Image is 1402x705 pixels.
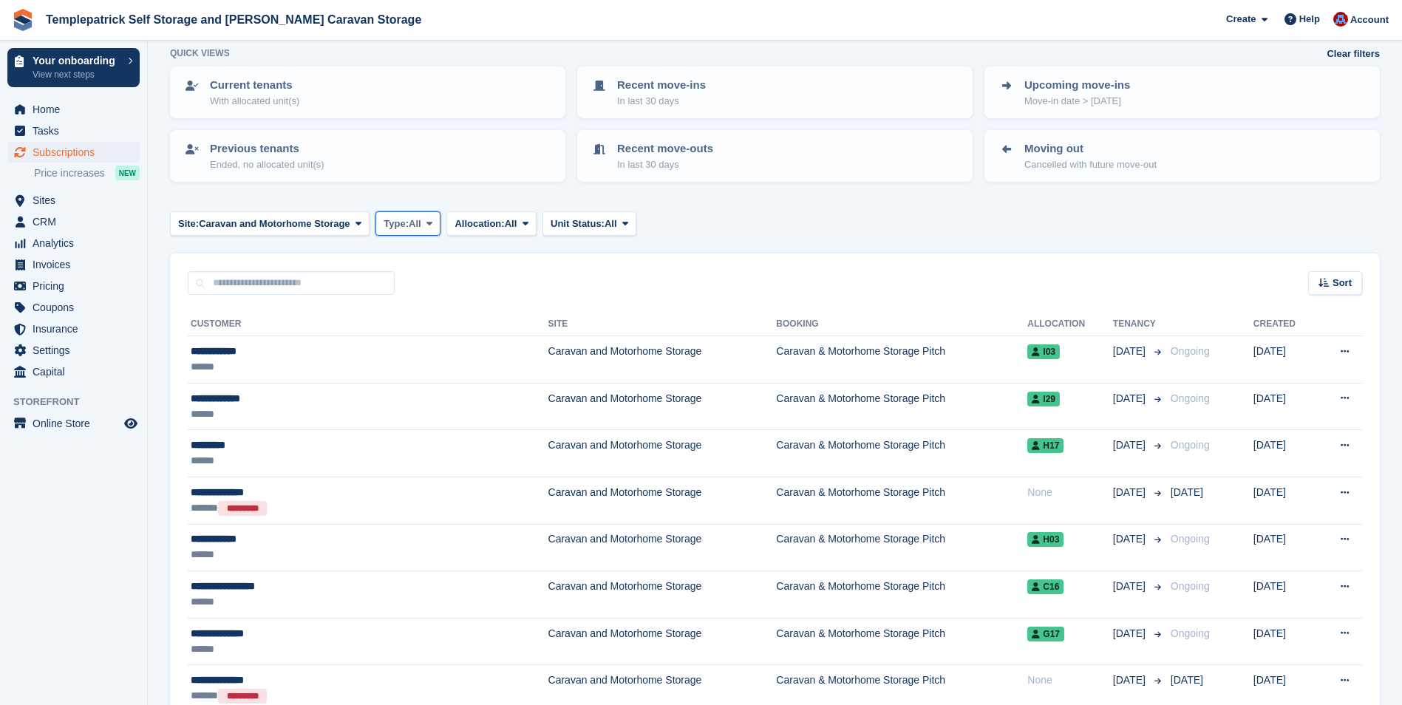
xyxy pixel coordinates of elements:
a: menu [7,120,140,141]
span: Ongoing [1171,580,1210,592]
td: [DATE] [1253,524,1316,571]
th: Site [548,313,777,336]
a: Recent move-outs In last 30 days [579,132,971,180]
div: None [1027,485,1113,500]
p: Cancelled with future move-out [1024,157,1157,172]
p: In last 30 days [617,157,713,172]
td: Caravan & Motorhome Storage Pitch [776,383,1027,430]
span: Unit Status: [551,217,605,231]
a: Moving out Cancelled with future move-out [986,132,1378,180]
span: [DATE] [1113,391,1149,406]
td: Caravan and Motorhome Storage [548,524,777,571]
a: Previous tenants Ended, no allocated unit(s) [171,132,564,180]
p: Previous tenants [210,140,324,157]
span: CRM [33,211,121,232]
p: Ended, no allocated unit(s) [210,157,324,172]
td: [DATE] [1253,477,1316,524]
span: Pricing [33,276,121,296]
span: Sites [33,190,121,211]
span: Settings [33,340,121,361]
th: Booking [776,313,1027,336]
th: Created [1253,313,1316,336]
td: Caravan and Motorhome Storage [548,618,777,665]
td: [DATE] [1253,336,1316,384]
span: Help [1299,12,1320,27]
span: Invoices [33,254,121,275]
a: menu [7,254,140,275]
p: View next steps [33,68,120,81]
span: Ongoing [1171,345,1210,357]
a: menu [7,361,140,382]
p: Move-in date > [DATE] [1024,94,1130,109]
td: Caravan & Motorhome Storage Pitch [776,336,1027,384]
span: [DATE] [1171,486,1203,498]
td: Caravan & Motorhome Storage Pitch [776,618,1027,665]
a: menu [7,340,140,361]
p: Current tenants [210,77,299,94]
td: [DATE] [1253,383,1316,430]
td: Caravan & Motorhome Storage Pitch [776,477,1027,524]
div: NEW [115,166,140,180]
span: I03 [1027,344,1060,359]
span: [DATE] [1113,344,1149,359]
span: Online Store [33,413,121,434]
span: All [409,217,421,231]
p: Upcoming move-ins [1024,77,1130,94]
a: Your onboarding View next steps [7,48,140,87]
th: Allocation [1027,313,1113,336]
span: [DATE] [1171,674,1203,686]
span: Account [1350,13,1389,27]
p: Recent move-outs [617,140,713,157]
td: Caravan and Motorhome Storage [548,477,777,524]
img: stora-icon-8386f47178a22dfd0bd8f6a31ec36ba5ce8667c1dd55bd0f319d3a0aa187defe.svg [12,9,34,31]
td: Caravan & Motorhome Storage Pitch [776,524,1027,571]
span: Analytics [33,233,121,253]
td: [DATE] [1253,430,1316,477]
span: Ongoing [1171,392,1210,404]
span: Coupons [33,297,121,318]
a: Recent move-ins In last 30 days [579,68,971,117]
span: C16 [1027,579,1064,594]
a: menu [7,142,140,163]
a: menu [7,190,140,211]
a: menu [7,99,140,120]
a: menu [7,319,140,339]
td: [DATE] [1253,571,1316,619]
span: Ongoing [1171,439,1210,451]
td: Caravan & Motorhome Storage Pitch [776,571,1027,619]
button: Type: All [375,211,440,236]
span: G17 [1027,627,1064,641]
a: Clear filters [1327,47,1380,61]
span: Type: [384,217,409,231]
td: Caravan & Motorhome Storage Pitch [776,430,1027,477]
span: Home [33,99,121,120]
div: None [1027,672,1113,688]
span: [DATE] [1113,626,1149,641]
span: [DATE] [1113,579,1149,594]
span: [DATE] [1113,531,1149,547]
a: Upcoming move-ins Move-in date > [DATE] [986,68,1378,117]
td: Caravan and Motorhome Storage [548,430,777,477]
span: Ongoing [1171,533,1210,545]
p: Moving out [1024,140,1157,157]
th: Customer [188,313,548,336]
td: Caravan and Motorhome Storage [548,336,777,384]
span: Sort [1333,276,1352,290]
span: [DATE] [1113,437,1149,453]
span: I29 [1027,392,1060,406]
span: Ongoing [1171,627,1210,639]
span: Tasks [33,120,121,141]
a: Price increases NEW [34,165,140,181]
button: Unit Status: All [542,211,636,236]
td: [DATE] [1253,618,1316,665]
p: Your onboarding [33,55,120,66]
img: Leigh [1333,12,1348,27]
a: Current tenants With allocated unit(s) [171,68,564,117]
td: Caravan and Motorhome Storage [548,571,777,619]
span: Subscriptions [33,142,121,163]
a: menu [7,211,140,232]
button: Site: Caravan and Motorhome Storage [170,211,370,236]
a: menu [7,276,140,296]
span: All [605,217,617,231]
p: With allocated unit(s) [210,94,299,109]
